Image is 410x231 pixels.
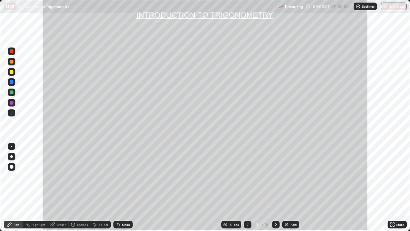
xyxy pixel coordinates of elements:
img: recording.375f2c34.svg [279,4,284,9]
div: Shapes [77,223,88,226]
div: Add [291,223,297,226]
div: Eraser [56,223,66,226]
div: 36 [265,222,269,227]
img: add-slide-button [284,222,289,227]
div: Undo [122,223,130,226]
p: Introduction to Trigonometry [19,4,69,9]
button: End Class [381,3,407,10]
img: end-class-cross [383,4,388,9]
div: / [262,223,264,227]
img: class-settings-icons [356,4,361,9]
div: Select [99,223,108,226]
div: 3 [254,223,260,227]
p: Settings [362,5,374,8]
div: Highlight [31,223,45,226]
p: LIVE [6,4,14,9]
div: Slides [230,223,239,226]
p: Recording [285,4,303,9]
div: More [396,223,404,226]
div: Pen [13,223,19,226]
